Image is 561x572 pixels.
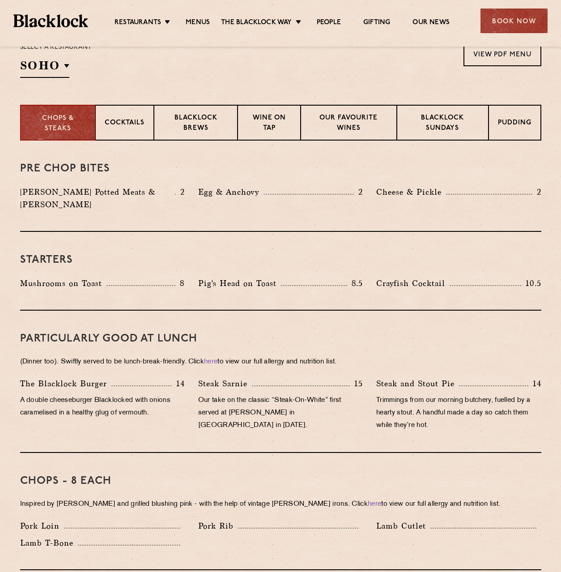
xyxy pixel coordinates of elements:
p: Steak and Stout Pie [376,377,459,390]
p: Mushrooms on Toast [20,277,106,290]
p: Inspired by [PERSON_NAME] and grilled blushing pink - with the help of vintage [PERSON_NAME] iron... [20,498,541,511]
p: Our take on the classic “Steak-On-White” first served at [PERSON_NAME] in [GEOGRAPHIC_DATA] in [D... [198,394,363,432]
p: Pudding [498,118,531,129]
p: Cocktails [105,118,144,129]
p: Steak Sarnie [198,377,252,390]
p: Trimmings from our morning butchery, fuelled by a hearty stout. A handful made a day so catch the... [376,394,541,432]
a: Menus [186,18,210,28]
p: Pig's Head on Toast [198,277,281,290]
p: A double cheeseburger Blacklocked with onions caramelised in a healthy glug of vermouth. [20,394,185,419]
p: 8.5 [347,277,363,289]
h3: Chops - 8 each [20,475,541,487]
a: Our News [412,18,450,28]
p: Blacklock Sundays [406,113,479,134]
p: 2 [532,186,541,198]
p: Pork Loin [20,520,64,532]
p: 14 [528,378,541,389]
p: Pork Rib [198,520,238,532]
a: Gifting [363,18,390,28]
p: 14 [172,378,185,389]
p: Blacklock Brews [163,113,229,134]
p: Cheese & Pickle [376,186,446,198]
h3: Pre Chop Bites [20,163,541,175]
a: Restaurants [115,18,161,28]
p: Wine on Tap [247,113,291,134]
p: (Dinner too). Swiftly served to be lunch-break-friendly. Click to view our full allergy and nutri... [20,356,541,368]
div: Book Now [480,9,548,33]
p: Select a restaurant [20,42,92,53]
h2: Soho [20,58,69,78]
h3: Starters [20,254,541,266]
a: People [317,18,341,28]
p: 10.5 [521,277,541,289]
p: Our favourite wines [310,113,387,134]
a: View PDF Menu [463,42,541,66]
p: 8 [175,277,185,289]
p: 15 [350,378,363,389]
a: here [368,501,381,508]
a: The Blacklock Way [221,18,292,28]
p: The Blacklock Burger [20,377,111,390]
img: BL_Textured_Logo-footer-cropped.svg [13,14,88,27]
p: 2 [176,186,185,198]
p: Lamb T-Bone [20,537,78,549]
a: here [204,359,217,365]
p: Egg & Anchovy [198,186,263,198]
h3: PARTICULARLY GOOD AT LUNCH [20,333,541,345]
p: 2 [354,186,363,198]
p: Crayfish Cocktail [376,277,450,290]
p: Chops & Steaks [30,114,86,134]
p: Lamb Cutlet [376,520,430,532]
p: [PERSON_NAME] Potted Meats & [PERSON_NAME] [20,186,175,211]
